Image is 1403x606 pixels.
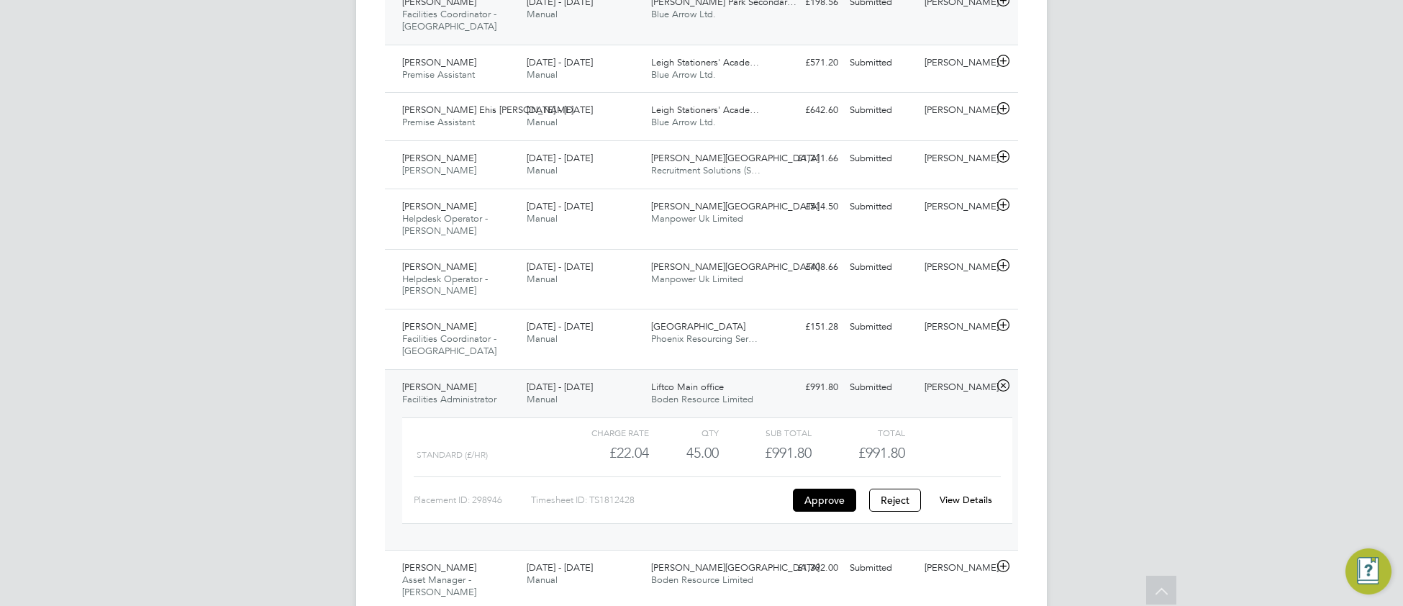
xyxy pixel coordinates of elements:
div: Submitted [844,315,919,339]
span: Premise Assistant [402,116,475,128]
span: Manual [527,164,558,176]
div: £1,392.00 [769,556,844,580]
div: Total [812,424,904,441]
button: Engage Resource Center [1345,548,1391,594]
div: 45.00 [649,441,719,465]
span: Manual [527,393,558,405]
span: £991.80 [858,444,905,461]
div: Submitted [844,556,919,580]
span: [PERSON_NAME] [402,152,476,164]
div: Charge rate [556,424,649,441]
span: [PERSON_NAME] Ehis [PERSON_NAME] [402,104,573,116]
span: Facilities Administrator [402,393,496,405]
span: Manual [527,116,558,128]
span: [PERSON_NAME][GEOGRAPHIC_DATA] [651,561,819,574]
div: [PERSON_NAME] [919,255,994,279]
span: Manpower Uk Limited [651,273,743,285]
span: Manual [527,333,558,345]
span: [PERSON_NAME] [402,56,476,68]
div: [PERSON_NAME] [919,315,994,339]
span: Helpdesk Operator - [PERSON_NAME] [402,212,488,237]
span: Manual [527,574,558,586]
span: Leigh Stationers' Acade… [651,56,759,68]
span: Standard (£/HR) [417,450,488,460]
span: [PERSON_NAME][GEOGRAPHIC_DATA] [651,200,819,212]
span: [PERSON_NAME] [402,261,476,273]
div: £991.80 [719,441,812,465]
div: £642.60 [769,99,844,122]
div: QTY [649,424,719,441]
a: View Details [940,494,992,506]
span: [DATE] - [DATE] [527,381,593,393]
span: Recruitment Solutions (S… [651,164,760,176]
div: Timesheet ID: TS1812428 [531,489,789,512]
span: [PERSON_NAME][GEOGRAPHIC_DATA] [651,261,819,273]
div: Placement ID: 298946 [414,489,531,512]
div: [PERSON_NAME] [919,147,994,171]
div: £408.66 [769,255,844,279]
button: Reject [869,489,921,512]
div: Submitted [844,147,919,171]
span: [DATE] - [DATE] [527,200,593,212]
span: Premise Assistant [402,68,475,81]
span: Facilities Coordinator - [GEOGRAPHIC_DATA] [402,333,496,357]
span: Boden Resource Limited [651,574,753,586]
span: Manual [527,68,558,81]
div: Sub Total [719,424,812,441]
span: [DATE] - [DATE] [527,56,593,68]
span: Blue Arrow Ltd. [651,116,716,128]
span: [PERSON_NAME] [402,561,476,574]
div: [PERSON_NAME] [919,195,994,219]
span: Manual [527,8,558,20]
div: £514.50 [769,195,844,219]
div: [PERSON_NAME] [919,376,994,399]
div: Submitted [844,376,919,399]
span: Manual [527,212,558,225]
span: [PERSON_NAME] [402,320,476,333]
span: [DATE] - [DATE] [527,320,593,333]
div: [PERSON_NAME] [919,556,994,580]
span: Asset Manager - [PERSON_NAME] [402,574,476,598]
div: [PERSON_NAME] [919,99,994,122]
span: [PERSON_NAME] [402,200,476,212]
div: £991.80 [769,376,844,399]
span: [GEOGRAPHIC_DATA] [651,320,745,333]
span: Manpower Uk Limited [651,212,743,225]
div: £1,211.66 [769,147,844,171]
span: Leigh Stationers' Acade… [651,104,759,116]
span: [DATE] - [DATE] [527,561,593,574]
span: [PERSON_NAME] [402,381,476,393]
div: Submitted [844,51,919,75]
span: [DATE] - [DATE] [527,261,593,273]
div: £571.20 [769,51,844,75]
div: Submitted [844,255,919,279]
span: Liftco Main office [651,381,724,393]
span: Blue Arrow Ltd. [651,68,716,81]
span: Boden Resource Limited [651,393,753,405]
span: [DATE] - [DATE] [527,104,593,116]
span: [DATE] - [DATE] [527,152,593,164]
div: Submitted [844,99,919,122]
span: Phoenix Resourcing Ser… [651,333,758,345]
span: Manual [527,273,558,285]
div: £22.04 [556,441,649,465]
span: Helpdesk Operator - [PERSON_NAME] [402,273,488,297]
span: Blue Arrow Ltd. [651,8,716,20]
span: Facilities Coordinator - [GEOGRAPHIC_DATA] [402,8,496,32]
div: £151.28 [769,315,844,339]
div: Submitted [844,195,919,219]
span: [PERSON_NAME][GEOGRAPHIC_DATA] [651,152,819,164]
span: [PERSON_NAME] [402,164,476,176]
div: [PERSON_NAME] [919,51,994,75]
button: Approve [793,489,856,512]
